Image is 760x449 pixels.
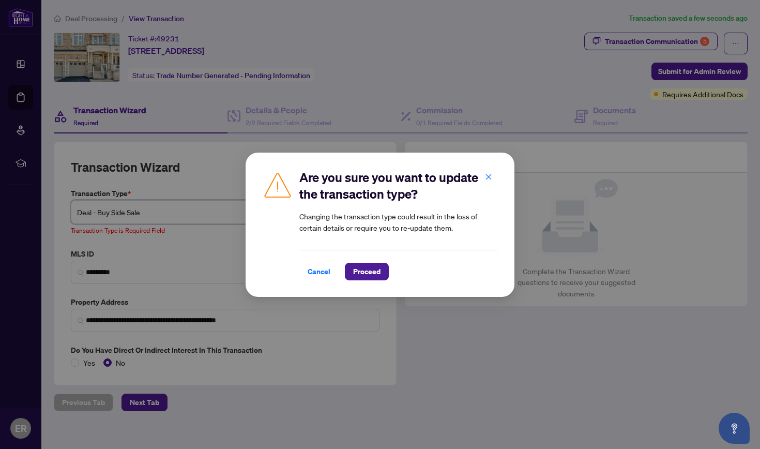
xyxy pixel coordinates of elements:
[308,263,330,280] span: Cancel
[299,211,498,233] article: Changing the transaction type could result in the loss of certain details or require you to re-up...
[299,169,498,202] h2: Are you sure you want to update the transaction type?
[299,263,339,280] button: Cancel
[719,413,750,444] button: Open asap
[353,263,381,280] span: Proceed
[345,263,389,280] button: Proceed
[262,169,293,200] img: Caution Img
[485,173,492,180] span: close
